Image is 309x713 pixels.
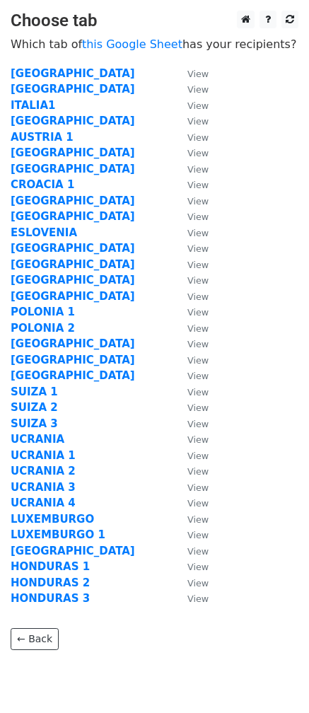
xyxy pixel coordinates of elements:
strong: SUIZA 3 [11,417,58,430]
a: AUSTRIA 1 [11,131,74,144]
a: View [173,99,209,112]
a: this Google Sheet [82,37,182,51]
small: View [187,132,209,143]
a: [GEOGRAPHIC_DATA] [11,146,135,159]
small: View [187,148,209,158]
strong: POLONIA 1 [11,306,75,318]
a: [GEOGRAPHIC_DATA] [11,274,135,286]
a: View [173,528,209,541]
a: [GEOGRAPHIC_DATA] [11,545,135,557]
a: View [173,195,209,207]
small: View [187,387,209,398]
a: View [173,67,209,80]
a: HONDURAS 2 [11,576,90,589]
a: [GEOGRAPHIC_DATA] [11,337,135,350]
a: UCRANIA 2 [11,465,76,477]
a: CROACIA 1 [11,178,74,191]
a: View [173,226,209,239]
a: View [173,290,209,303]
a: ITALIA1 [11,99,55,112]
a: UCRANIA 1 [11,449,76,462]
small: View [187,546,209,557]
a: View [173,258,209,271]
small: View [187,419,209,429]
strong: [GEOGRAPHIC_DATA] [11,210,135,223]
small: View [187,578,209,589]
a: [GEOGRAPHIC_DATA] [11,258,135,271]
a: [GEOGRAPHIC_DATA] [11,369,135,382]
a: ESLOVENIA [11,226,77,239]
a: View [173,592,209,605]
small: View [187,530,209,540]
a: UCRANIA [11,433,64,446]
small: View [187,180,209,190]
small: View [187,562,209,572]
a: View [173,401,209,414]
a: View [173,433,209,446]
a: View [173,242,209,255]
a: View [173,560,209,573]
a: [GEOGRAPHIC_DATA] [11,354,135,366]
a: View [173,354,209,366]
small: View [187,291,209,302]
a: View [173,163,209,175]
small: View [187,307,209,318]
a: [GEOGRAPHIC_DATA] [11,67,135,80]
a: LUXEMBURGO 1 [11,528,105,541]
a: [GEOGRAPHIC_DATA] [11,83,135,95]
a: View [173,369,209,382]
strong: SUIZA 1 [11,386,58,398]
a: POLONIA 2 [11,322,75,335]
a: View [173,210,209,223]
a: [GEOGRAPHIC_DATA] [11,163,135,175]
a: View [173,481,209,494]
small: View [187,434,209,445]
small: View [187,498,209,509]
small: View [187,339,209,349]
a: View [173,386,209,398]
small: View [187,355,209,366]
small: View [187,451,209,461]
a: UCRANIA 4 [11,497,76,509]
a: [GEOGRAPHIC_DATA] [11,115,135,127]
a: View [173,178,209,191]
small: View [187,593,209,604]
a: View [173,306,209,318]
a: View [173,497,209,509]
a: UCRANIA 3 [11,481,76,494]
a: [GEOGRAPHIC_DATA] [11,195,135,207]
a: LUXEMBURGO [11,513,94,526]
a: View [173,465,209,477]
strong: [GEOGRAPHIC_DATA] [11,242,135,255]
small: View [187,514,209,525]
a: View [173,83,209,95]
a: View [173,545,209,557]
small: View [187,402,209,413]
strong: HONDURAS 3 [11,592,90,605]
small: View [187,164,209,175]
a: View [173,131,209,144]
a: View [173,417,209,430]
h3: Choose tab [11,11,298,31]
small: View [187,69,209,79]
a: View [173,274,209,286]
small: View [187,323,209,334]
small: View [187,100,209,111]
